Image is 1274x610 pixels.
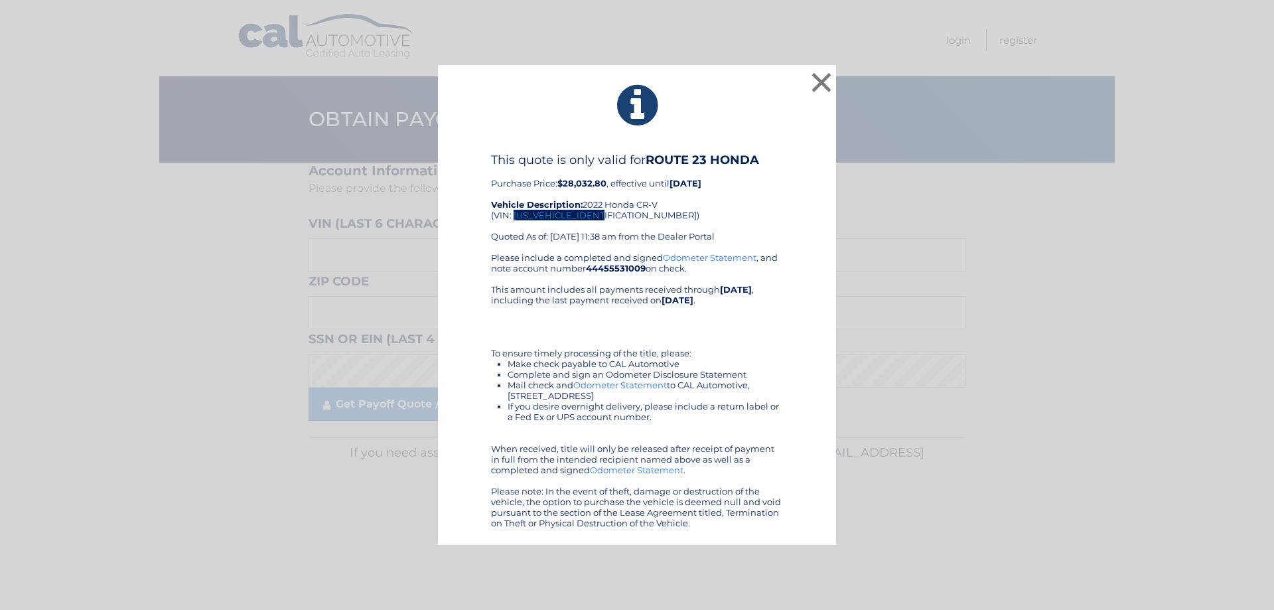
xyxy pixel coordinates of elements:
[663,252,756,263] a: Odometer Statement
[491,153,783,252] div: Purchase Price: , effective until 2022 Honda CR-V (VIN: [US_VEHICLE_IDENTIFICATION_NUMBER]) Quote...
[491,252,783,528] div: Please include a completed and signed , and note account number on check. This amount includes al...
[491,199,583,210] strong: Vehicle Description:
[491,153,783,167] h4: This quote is only valid for
[720,284,752,295] b: [DATE]
[508,401,783,422] li: If you desire overnight delivery, please include a return label or a Fed Ex or UPS account number.
[508,358,783,369] li: Make check payable to CAL Automotive
[646,153,759,167] b: ROUTE 23 HONDA
[573,380,667,390] a: Odometer Statement
[508,380,783,401] li: Mail check and to CAL Automotive, [STREET_ADDRESS]
[557,178,606,189] b: $28,032.80
[508,369,783,380] li: Complete and sign an Odometer Disclosure Statement
[808,69,835,96] button: ×
[670,178,701,189] b: [DATE]
[590,465,683,475] a: Odometer Statement
[586,263,646,273] b: 44455531009
[662,295,693,305] b: [DATE]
